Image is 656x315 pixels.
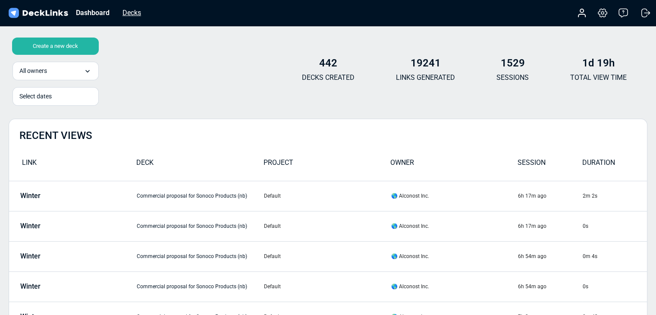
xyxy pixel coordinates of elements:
[518,283,582,290] div: 6h 54m ago
[264,211,391,241] td: Default
[72,7,114,18] div: Dashboard
[390,211,518,241] td: 🌎 Alconost Inc.
[390,157,518,173] div: OWNER
[137,223,247,229] a: Commercial proposal for Sonoco Products (nb)
[583,252,647,260] div: 0m 4s
[583,222,647,230] div: 0s
[302,72,355,83] p: DECKS CREATED
[9,222,104,230] a: Winter
[582,157,647,173] div: DURATION
[9,252,104,260] a: Winter
[9,192,104,200] a: Winter
[570,72,627,83] p: TOTAL VIEW TIME
[20,222,41,230] p: Winter
[518,252,582,260] div: 6h 54m ago
[20,192,41,200] p: Winter
[501,57,525,69] b: 1529
[20,283,41,290] p: Winter
[319,57,337,69] b: 442
[9,157,136,173] div: LINK
[396,72,455,83] p: LINKS GENERATED
[264,271,391,302] td: Default
[264,181,391,211] td: Default
[583,192,647,200] div: 2m 2s
[582,57,615,69] b: 1d 19h
[13,62,99,80] div: All owners
[12,38,99,55] div: Create a new deck
[411,57,441,69] b: 19241
[264,241,391,271] td: Default
[264,157,391,173] div: PROJECT
[518,192,582,200] div: 6h 17m ago
[20,252,41,260] p: Winter
[137,253,247,259] a: Commercial proposal for Sonoco Products (nb)
[583,283,647,290] div: 0s
[19,129,92,142] h2: RECENT VIEWS
[136,157,264,173] div: DECK
[118,7,145,18] div: Decks
[518,157,582,173] div: SESSION
[9,283,104,290] a: Winter
[518,222,582,230] div: 6h 17m ago
[390,241,518,271] td: 🌎 Alconost Inc.
[7,7,69,19] img: DeckLinks
[496,72,529,83] p: SESSIONS
[390,271,518,302] td: 🌎 Alconost Inc.
[137,283,247,290] a: Commercial proposal for Sonoco Products (nb)
[137,193,247,199] a: Commercial proposal for Sonoco Products (nb)
[19,92,92,101] div: Select dates
[390,181,518,211] td: 🌎 Alconost Inc.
